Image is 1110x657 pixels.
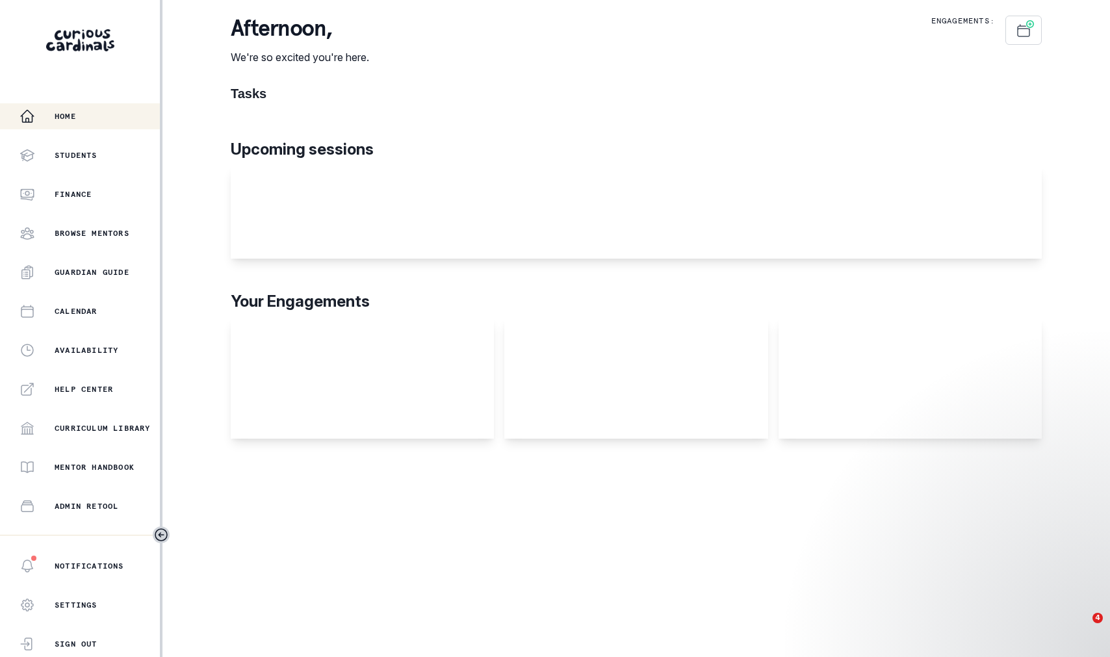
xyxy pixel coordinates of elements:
p: Help Center [55,384,113,394]
p: Notifications [55,561,124,571]
p: Guardian Guide [55,267,129,277]
button: Schedule Sessions [1005,16,1042,45]
p: Calendar [55,306,97,316]
p: Finance [55,189,92,200]
p: We're so excited you're here. [231,49,369,65]
p: Availability [55,345,118,355]
button: Toggle sidebar [153,526,170,543]
p: afternoon , [231,16,369,42]
iframe: Intercom live chat [1066,613,1097,644]
p: Admin Retool [55,501,118,511]
img: Curious Cardinals Logo [46,29,114,51]
p: Sign Out [55,639,97,649]
p: Engagements: [931,16,995,26]
p: Home [55,111,76,122]
p: Settings [55,600,97,610]
p: Mentor Handbook [55,462,135,472]
p: Upcoming sessions [231,138,1042,161]
p: Browse Mentors [55,228,129,238]
p: Your Engagements [231,290,1042,313]
p: Curriculum Library [55,423,151,433]
p: Students [55,150,97,161]
span: 4 [1092,613,1103,623]
h1: Tasks [231,86,1042,101]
